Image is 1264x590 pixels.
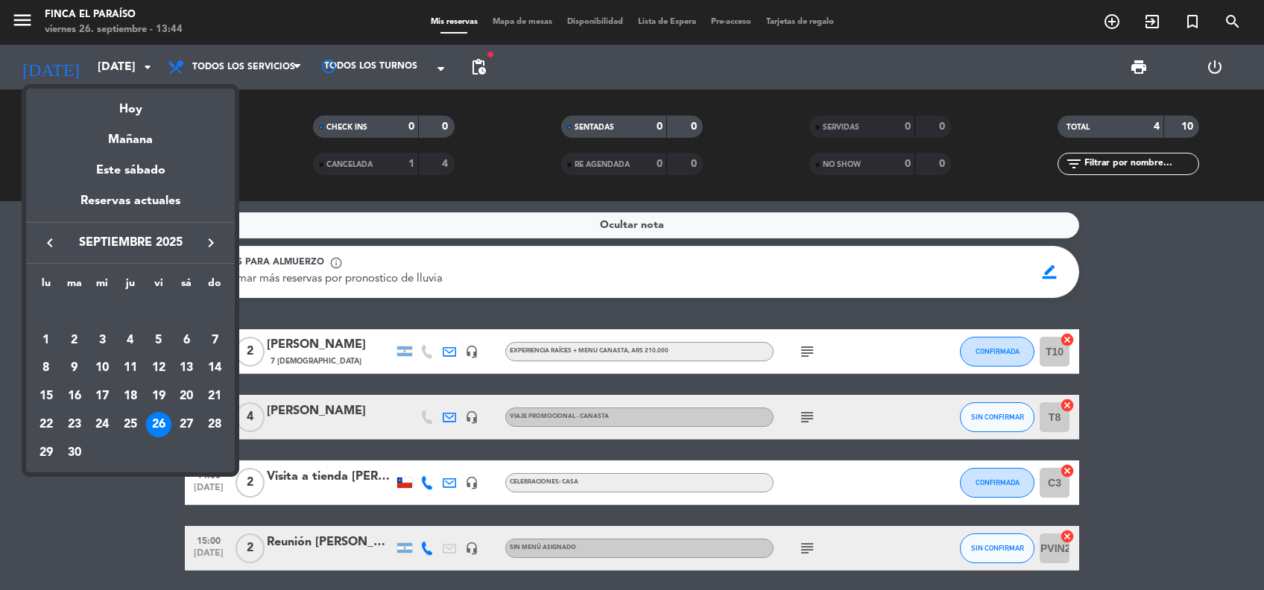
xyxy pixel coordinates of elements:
div: 19 [146,384,171,409]
div: 13 [174,356,199,381]
th: sábado [173,275,201,298]
span: septiembre 2025 [63,233,197,253]
td: 20 de septiembre de 2025 [173,382,201,410]
div: 1 [34,328,59,353]
td: 27 de septiembre de 2025 [173,410,201,439]
div: Hoy [26,89,235,119]
td: 29 de septiembre de 2025 [32,439,60,467]
td: 28 de septiembre de 2025 [200,410,229,439]
td: 6 de septiembre de 2025 [173,326,201,355]
td: 25 de septiembre de 2025 [116,410,145,439]
div: Mañana [26,119,235,150]
div: 28 [202,412,227,437]
th: jueves [116,275,145,298]
button: keyboard_arrow_left [37,233,63,253]
div: 15 [34,384,59,409]
td: 17 de septiembre de 2025 [88,382,116,410]
div: 22 [34,412,59,437]
div: 25 [118,412,143,437]
div: 26 [146,412,171,437]
div: 8 [34,356,59,381]
td: 19 de septiembre de 2025 [145,382,173,410]
div: 18 [118,384,143,409]
td: 7 de septiembre de 2025 [200,326,229,355]
td: 1 de septiembre de 2025 [32,326,60,355]
div: 6 [174,328,199,353]
div: 5 [146,328,171,353]
td: 14 de septiembre de 2025 [200,355,229,383]
td: 12 de septiembre de 2025 [145,355,173,383]
th: viernes [145,275,173,298]
div: 12 [146,356,171,381]
i: keyboard_arrow_left [41,234,59,252]
div: 3 [89,328,115,353]
button: keyboard_arrow_right [197,233,224,253]
td: 22 de septiembre de 2025 [32,410,60,439]
div: Reservas actuales [26,191,235,222]
div: 21 [202,384,227,409]
div: 4 [118,328,143,353]
div: 23 [62,412,87,437]
td: 9 de septiembre de 2025 [60,355,89,383]
td: 2 de septiembre de 2025 [60,326,89,355]
td: 16 de septiembre de 2025 [60,382,89,410]
td: 24 de septiembre de 2025 [88,410,116,439]
div: 2 [62,328,87,353]
div: 11 [118,356,143,381]
td: 10 de septiembre de 2025 [88,355,116,383]
div: 16 [62,384,87,409]
td: 4 de septiembre de 2025 [116,326,145,355]
td: SEP. [32,298,229,326]
div: 10 [89,356,115,381]
td: 26 de septiembre de 2025 [145,410,173,439]
div: Este sábado [26,150,235,191]
th: miércoles [88,275,116,298]
div: 9 [62,356,87,381]
td: 21 de septiembre de 2025 [200,382,229,410]
div: 17 [89,384,115,409]
th: martes [60,275,89,298]
td: 8 de septiembre de 2025 [32,355,60,383]
td: 15 de septiembre de 2025 [32,382,60,410]
div: 29 [34,440,59,466]
td: 3 de septiembre de 2025 [88,326,116,355]
td: 18 de septiembre de 2025 [116,382,145,410]
div: 20 [174,384,199,409]
div: 30 [62,440,87,466]
div: 14 [202,356,227,381]
th: lunes [32,275,60,298]
td: 11 de septiembre de 2025 [116,355,145,383]
div: 24 [89,412,115,437]
td: 23 de septiembre de 2025 [60,410,89,439]
div: 27 [174,412,199,437]
td: 30 de septiembre de 2025 [60,439,89,467]
i: keyboard_arrow_right [202,234,220,252]
td: 5 de septiembre de 2025 [145,326,173,355]
div: 7 [202,328,227,353]
td: 13 de septiembre de 2025 [173,355,201,383]
th: domingo [200,275,229,298]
